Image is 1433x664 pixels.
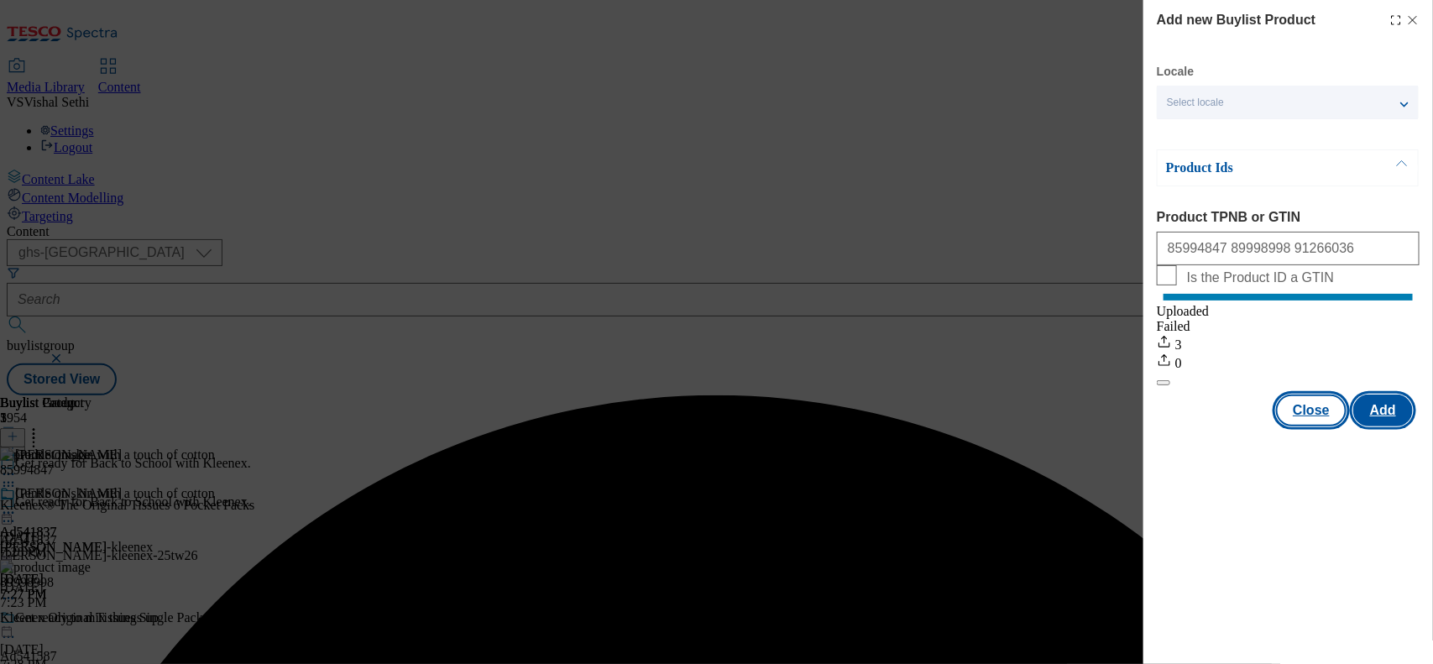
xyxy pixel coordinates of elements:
[1157,334,1420,353] div: 3
[1157,232,1420,265] input: Enter 1 or 20 space separated Product TPNB or GTIN
[1157,67,1194,76] label: Locale
[1157,86,1419,119] button: Select locale
[1157,210,1420,225] label: Product TPNB or GTIN
[1276,395,1347,426] button: Close
[1157,353,1420,371] div: 0
[1187,270,1334,285] span: Is the Product ID a GTIN
[1167,97,1224,109] span: Select locale
[1157,319,1420,334] div: Failed
[1157,304,1420,319] div: Uploaded
[1166,159,1342,176] p: Product Ids
[1157,10,1315,30] h4: Add new Buylist Product
[1353,395,1413,426] button: Add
